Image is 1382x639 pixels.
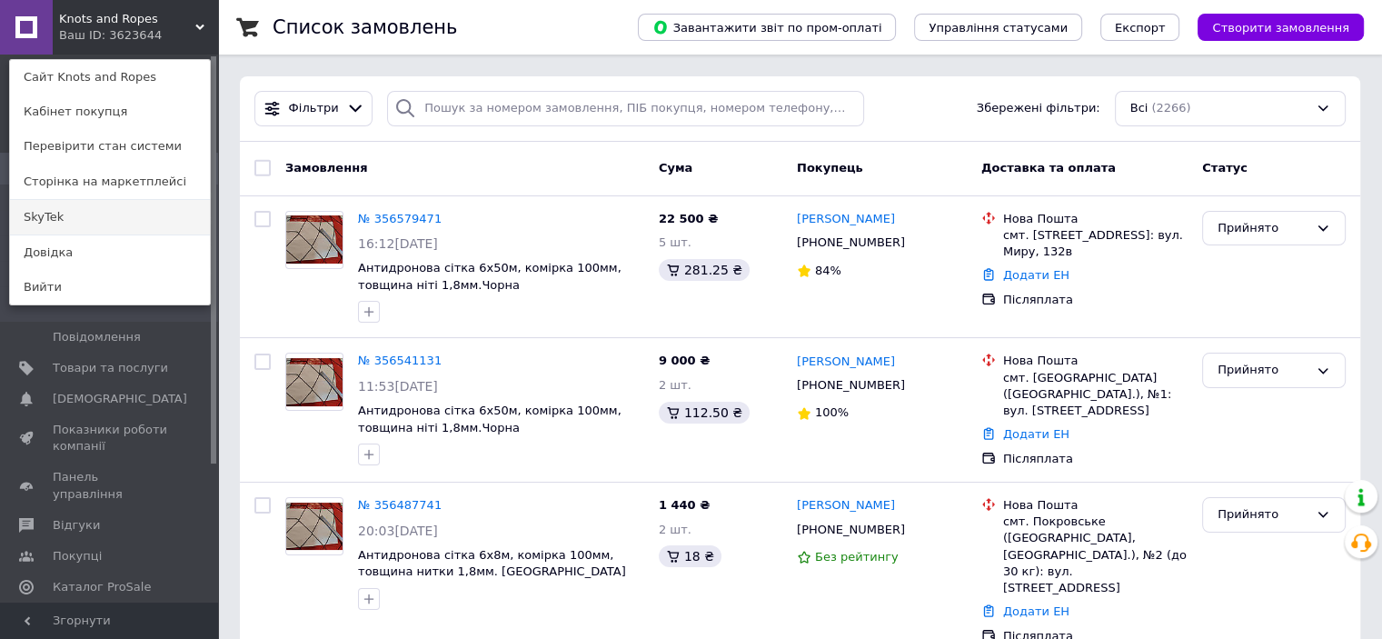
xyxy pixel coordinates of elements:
span: Без рейтингу [815,550,899,564]
div: 18 ₴ [659,545,721,567]
div: смт. Покровське ([GEOGRAPHIC_DATA], [GEOGRAPHIC_DATA].), №2 (до 30 кг): вул. [STREET_ADDRESS] [1003,514,1188,596]
div: [PHONE_NUMBER] [793,374,909,397]
a: SkyTek [10,200,210,235]
button: Завантажити звіт по пром-оплаті [638,14,896,41]
a: [PERSON_NAME] [797,497,895,514]
div: смт. [GEOGRAPHIC_DATA] ([GEOGRAPHIC_DATA].), №1: вул. [STREET_ADDRESS] [1003,370,1188,420]
img: Фото товару [286,215,343,264]
a: Довідка [10,235,210,270]
a: Сайт Knots and Ropes [10,60,210,95]
div: 112.50 ₴ [659,402,750,424]
span: Відгуки [53,517,100,534]
a: Додати ЕН [1003,427,1069,441]
span: 22 500 ₴ [659,212,718,225]
img: Фото товару [286,358,343,406]
span: 100% [815,405,849,419]
div: Нова Пошта [1003,353,1188,369]
div: Ваш ID: 3623644 [59,27,135,44]
div: Прийнято [1218,505,1308,524]
div: 281.25 ₴ [659,259,750,281]
span: 2 шт. [659,378,691,392]
div: [PHONE_NUMBER] [793,518,909,542]
div: [PHONE_NUMBER] [793,231,909,255]
span: Всі [1130,100,1148,117]
span: Повідомлення [53,329,141,345]
a: Сторінка на маркетплейсі [10,165,210,199]
span: 5 шт. [659,235,691,249]
a: [PERSON_NAME] [797,211,895,228]
span: 2 шт. [659,523,691,536]
a: № 356579471 [358,212,442,225]
span: Показники роботи компанії [53,422,168,454]
button: Управління статусами [914,14,1082,41]
button: Експорт [1100,14,1180,41]
div: Прийнято [1218,219,1308,238]
a: № 356487741 [358,498,442,512]
a: Додати ЕН [1003,268,1069,282]
div: Післяплата [1003,451,1188,467]
span: Панель управління [53,469,168,502]
span: 9 000 ₴ [659,354,710,367]
div: Нова Пошта [1003,497,1188,514]
span: Каталог ProSale [53,579,151,595]
span: Збережені фільтри: [977,100,1100,117]
a: № 356541131 [358,354,442,367]
span: Knots and Ropes [59,11,195,27]
span: 84% [815,264,841,277]
h1: Список замовлень [273,16,457,38]
a: Додати ЕН [1003,604,1069,618]
a: Антидронова сітка 6х50м, комірка 100мм, товщина ніті 1,8мм.Чорна [358,404,621,434]
span: Завантажити звіт по пром-оплаті [652,19,881,35]
span: 1 440 ₴ [659,498,710,512]
a: Кабінет покупця [10,95,210,129]
input: Пошук за номером замовлення, ПІБ покупця, номером телефону, Email, номером накладної [387,91,864,126]
a: Антидронова сітка 6х50м, комірка 100мм, товщина ніті 1,8мм.Чорна [358,261,621,292]
a: Антидронова сітка 6х8м, комірка 100мм, товщина нитки 1,8мм. [GEOGRAPHIC_DATA] [358,548,626,579]
span: Фільтри [289,100,339,117]
span: Створити замовлення [1212,21,1349,35]
span: Покупці [53,548,102,564]
a: Створити замовлення [1179,20,1364,34]
div: Післяплата [1003,292,1188,308]
div: Прийнято [1218,361,1308,380]
span: Доставка та оплата [981,161,1116,175]
span: (2266) [1151,101,1190,115]
span: 11:53[DATE] [358,379,438,394]
span: Управління статусами [929,21,1068,35]
a: Фото товару [285,497,343,555]
a: Фото товару [285,211,343,269]
span: Замовлення [285,161,367,175]
img: Фото товару [286,503,343,551]
a: Фото товару [285,353,343,411]
span: Статус [1202,161,1248,175]
div: смт. [STREET_ADDRESS]: вул. Миру, 132в [1003,227,1188,260]
span: Покупець [797,161,863,175]
span: Товари та послуги [53,360,168,376]
div: Нова Пошта [1003,211,1188,227]
a: Вийти [10,270,210,305]
button: Створити замовлення [1198,14,1364,41]
a: Перевірити стан системи [10,129,210,164]
span: Cума [659,161,692,175]
a: [PERSON_NAME] [797,354,895,371]
span: [DEMOGRAPHIC_DATA] [53,391,187,407]
span: 16:12[DATE] [358,236,438,251]
span: Експорт [1115,21,1166,35]
span: 20:03[DATE] [358,524,438,538]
